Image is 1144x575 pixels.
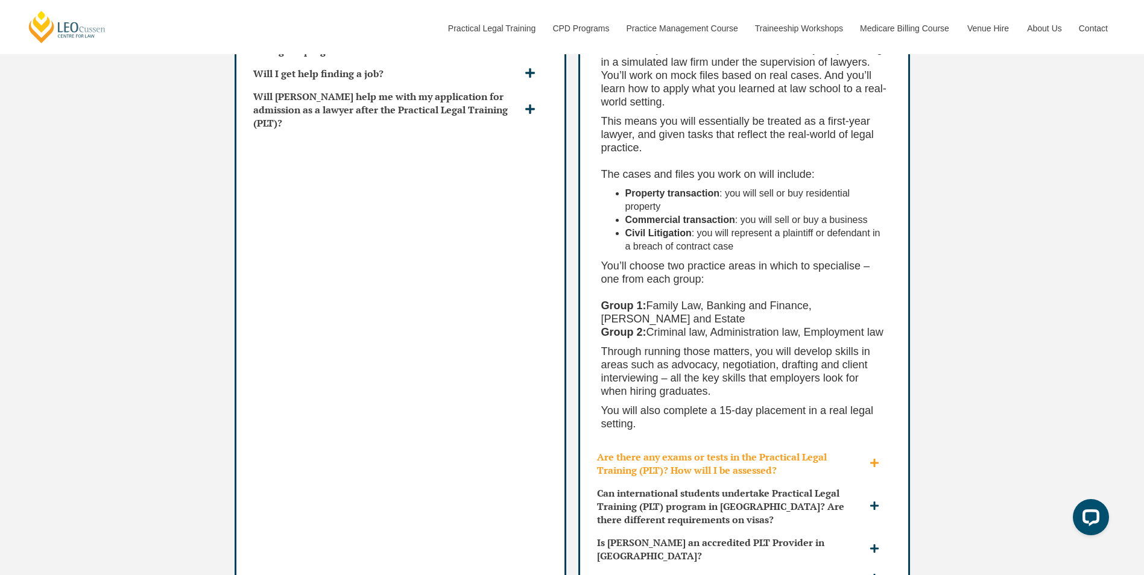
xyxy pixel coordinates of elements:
a: Venue Hire [958,2,1018,54]
a: CPD Programs [543,2,617,54]
a: Practice Management Course [618,2,746,54]
a: About Us [1018,2,1070,54]
strong: Group 1: [601,300,646,312]
li: : you will represent a plaintiff or defendant in a breach of contract case [625,227,887,253]
h3: Can international students undertake Practical Legal Training (PLT) program in [GEOGRAPHIC_DATA]?... [597,486,867,526]
p: Through running those matters, you will develop skills in areas such as advocacy, negotiation, dr... [601,345,887,398]
a: Traineeship Workshops [746,2,851,54]
p: This means you will essentially be treated as a first-year lawyer, and given tasks that reflect t... [601,115,887,181]
p: In our PLT, you’ll learn how to become a lawyer by working in a simulated law firm under the supe... [601,42,887,108]
li: : you will sell or buy a business [625,213,887,227]
li: : you will sell or buy residential property [625,187,887,213]
h3: Are there any exams or tests in the Practical Legal Training (PLT)? How will I be assessed? [597,450,867,477]
b: Commercial transaction [625,215,735,225]
iframe: LiveChat chat widget [1063,494,1114,545]
a: [PERSON_NAME] Centre for Law [27,10,107,44]
h3: Is [PERSON_NAME] an accredited PLT Provider in [GEOGRAPHIC_DATA]? [597,536,867,562]
p: You will also complete a 15-day placement in a real legal setting. [601,404,887,430]
strong: Group 2: [601,326,646,338]
b: Property transaction [625,188,719,198]
a: Contact [1070,2,1117,54]
h3: Will I get help finding a job? [253,67,522,80]
h3: Will [PERSON_NAME] help me with my application for admission as a lawyer after the Practical Lega... [253,90,522,130]
p: You’ll choose two practice areas in which to specialise – one from each group: Family Law, Bankin... [601,259,887,339]
b: Civil Litigation [625,228,692,238]
a: Medicare Billing Course [851,2,958,54]
a: Practical Legal Training [439,2,544,54]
